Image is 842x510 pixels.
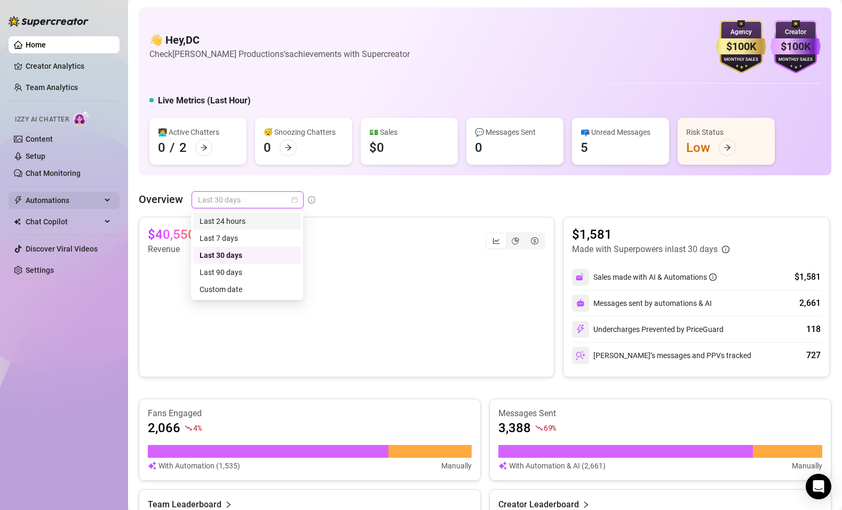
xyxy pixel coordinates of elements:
a: Content [26,135,53,143]
article: Revenue [148,243,216,256]
div: 2 [179,139,187,156]
span: Chat Copilot [26,213,101,230]
div: 💵 Sales [369,126,449,138]
img: svg%3e [576,351,585,360]
article: Check [PERSON_NAME] Productions's achievements with Supercreator [149,47,410,61]
span: fall [535,424,543,432]
div: Creator [770,27,821,37]
img: svg%3e [576,272,585,282]
h4: 👋 Hey, DC [149,33,410,47]
div: Agency [716,27,766,37]
div: Custom date [193,281,301,298]
div: Last 24 hours [200,215,295,227]
div: Last 90 days [200,266,295,278]
div: Last 24 hours [193,213,301,230]
a: Home [26,41,46,49]
div: 727 [806,349,821,362]
a: Discover Viral Videos [26,245,98,253]
img: svg%3e [576,299,585,307]
div: Last 7 days [193,230,301,247]
div: 📪 Unread Messages [581,126,661,138]
div: Last 7 days [200,232,295,244]
span: info-circle [722,246,729,253]
img: svg%3e [498,460,507,472]
article: $40,550 [148,226,195,243]
div: Messages sent by automations & AI [572,295,712,312]
article: Made with Superpowers in last 30 days [572,243,718,256]
img: Chat Copilot [14,218,21,225]
span: arrow-right [200,144,208,151]
span: arrow-right [284,144,292,151]
div: Last 30 days [193,247,301,264]
a: Creator Analytics [26,58,111,75]
a: Chat Monitoring [26,169,81,177]
img: svg%3e [148,460,156,472]
div: $100K [716,38,766,55]
span: arrow-right [724,144,731,151]
div: $100K [770,38,821,55]
div: 0 [475,139,482,156]
img: logo-BBDzfeDw.svg [9,16,89,27]
span: line-chart [493,237,500,245]
div: segmented control [486,232,545,249]
article: 3,388 [498,419,531,436]
div: $0 [369,139,384,156]
a: Settings [26,266,54,274]
div: Open Intercom Messenger [806,474,831,499]
h5: Live Metrics (Last Hour) [158,94,251,107]
span: thunderbolt [14,196,22,205]
span: calendar [291,197,298,203]
span: 69 % [544,423,556,433]
a: Team Analytics [26,83,78,92]
article: With Automation & AI (2,661) [509,460,606,472]
div: 0 [264,139,271,156]
article: 2,066 [148,419,180,436]
article: Fans Engaged [148,408,472,419]
div: 118 [806,323,821,336]
article: Manually [792,460,822,472]
div: Monthly Sales [770,56,821,63]
span: Izzy AI Chatter [15,115,69,125]
span: info-circle [308,196,315,204]
span: fall [185,424,192,432]
div: 👩‍💻 Active Chatters [158,126,238,138]
span: dollar-circle [531,237,538,245]
article: With Automation (1,535) [158,460,240,472]
article: Messages Sent [498,408,822,419]
div: Sales made with AI & Automations [593,271,717,283]
span: 4 % [193,423,201,433]
img: purple-badge-B9DA21FR.svg [770,20,821,74]
div: Undercharges Prevented by PriceGuard [572,321,724,338]
article: $1,581 [572,226,729,243]
div: 5 [581,139,588,156]
span: info-circle [709,273,717,281]
span: pie-chart [512,237,519,245]
div: Risk Status [686,126,766,138]
div: 0 [158,139,165,156]
div: 💬 Messages Sent [475,126,555,138]
a: Setup [26,152,45,160]
span: Last 30 days [198,192,297,208]
div: 😴 Snoozing Chatters [264,126,344,138]
img: AI Chatter [73,110,90,126]
div: Last 30 days [200,249,295,261]
div: Monthly Sales [716,56,766,63]
article: Manually [441,460,472,472]
div: $1,581 [795,271,821,284]
div: Last 90 days [193,264,301,281]
img: gold-badge-CigiZidd.svg [716,20,766,74]
span: Automations [26,192,101,209]
article: Overview [139,191,183,207]
div: [PERSON_NAME]’s messages and PPVs tracked [572,347,751,364]
img: svg%3e [576,325,585,334]
div: 2,661 [799,297,821,310]
div: Custom date [200,284,295,295]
